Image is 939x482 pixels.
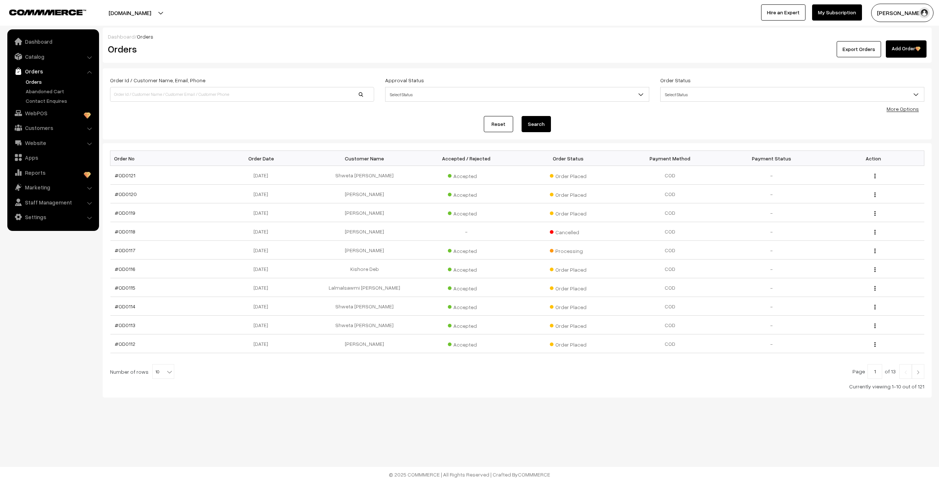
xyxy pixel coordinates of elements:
td: - [721,203,822,222]
td: [DATE] [212,203,314,222]
td: COD [619,241,720,260]
td: - [721,316,822,334]
span: Order Placed [550,189,587,199]
th: Order Date [212,151,314,166]
td: [DATE] [212,278,314,297]
td: - [416,222,517,241]
span: Accepted [448,189,485,199]
span: 10 [153,365,174,379]
label: Order Status [660,76,691,84]
a: My Subscription [812,4,862,21]
a: Orders [9,65,96,78]
img: Menu [874,323,876,328]
img: Menu [874,305,876,309]
label: Order Id / Customer Name, Email, Phone [110,76,205,84]
button: Export Orders [837,41,881,57]
a: #OD0118 [115,228,135,235]
span: Accepted [448,283,485,292]
a: Website [9,136,96,149]
a: Catalog [9,50,96,63]
td: [PERSON_NAME] [314,222,415,241]
button: [PERSON_NAME] [871,4,933,22]
td: COD [619,222,720,241]
img: Left [902,370,909,374]
a: Dashboard [9,35,96,48]
span: Processing [550,245,587,255]
img: Menu [874,230,876,235]
a: Reports [9,166,96,179]
span: Order Placed [550,301,587,311]
td: - [721,297,822,316]
td: COD [619,297,720,316]
img: user [919,7,930,18]
a: #OD0114 [115,303,135,309]
span: Accepted [448,339,485,348]
span: Order Placed [550,170,587,180]
td: COD [619,316,720,334]
td: [DATE] [212,185,314,203]
td: - [721,278,822,297]
td: [DATE] [212,166,314,185]
td: [DATE] [212,260,314,278]
span: 10 [152,364,174,379]
a: WebPOS [9,106,96,120]
button: Search [522,116,551,132]
a: #OD0119 [115,210,135,216]
div: Currently viewing 1-10 out of 121 [110,383,924,390]
td: - [721,260,822,278]
img: Right [915,370,921,374]
img: COMMMERCE [9,10,86,15]
td: [PERSON_NAME] [314,334,415,353]
a: COMMMERCE [518,471,550,478]
th: Payment Status [721,151,822,166]
img: Menu [874,211,876,216]
span: Select Status [661,88,924,101]
span: Number of rows [110,368,149,376]
a: Hire an Expert [761,4,805,21]
td: Shweta [PERSON_NAME] [314,297,415,316]
span: Accepted [448,245,485,255]
span: Cancelled [550,226,587,236]
td: - [721,185,822,203]
span: Order Placed [550,208,587,217]
th: Order No [110,151,212,166]
td: [PERSON_NAME] [314,203,415,222]
a: Staff Management [9,196,96,209]
a: Abandoned Cart [24,87,96,95]
img: Menu [874,286,876,291]
span: Orders [137,33,153,40]
td: [PERSON_NAME] [314,241,415,260]
a: Marketing [9,181,96,194]
td: Shweta [PERSON_NAME] [314,166,415,185]
td: COD [619,278,720,297]
span: Accepted [448,264,485,273]
span: Select Status [660,87,924,102]
button: [DOMAIN_NAME] [83,4,177,22]
a: #OD0117 [115,247,135,253]
td: COD [619,334,720,353]
a: #OD0116 [115,266,135,272]
a: #OD0121 [115,172,135,178]
a: #OD0112 [115,341,135,347]
span: Accepted [448,208,485,217]
th: Payment Method [619,151,720,166]
img: Menu [874,174,876,178]
td: COD [619,260,720,278]
span: of 13 [885,368,896,374]
span: Accepted [448,320,485,330]
span: Order Placed [550,339,587,348]
img: Menu [874,249,876,253]
td: COD [619,185,720,203]
a: Contact Enquires [24,97,96,105]
span: Page [852,368,865,374]
a: #OD0113 [115,322,135,328]
a: Apps [9,151,96,164]
a: More Options [887,106,919,112]
a: Dashboard [108,33,135,40]
div: / [108,33,927,40]
a: Customers [9,121,96,134]
th: Customer Name [314,151,415,166]
img: Menu [874,192,876,197]
span: Accepted [448,301,485,311]
td: COD [619,203,720,222]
